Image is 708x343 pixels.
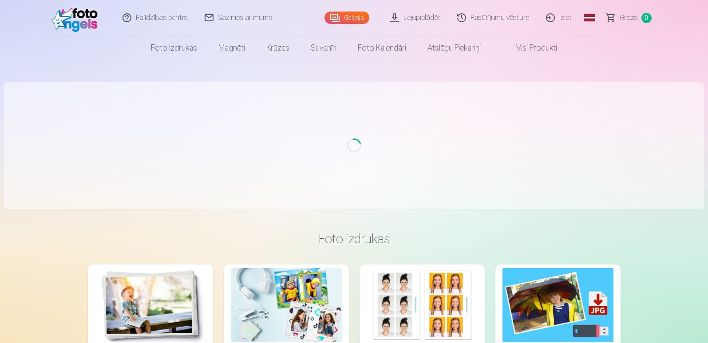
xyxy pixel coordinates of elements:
span: Grozs [620,12,638,23]
a: Foto izdrukas [140,35,208,60]
a: Magnēti [208,35,256,60]
img: /fa1 [51,4,103,32]
a: Suvenīri [300,35,347,60]
a: Atslēgu piekariņi [417,35,491,60]
img: Augstas izšķirtspējas digitālais fotoattēls JPG formātā [502,268,613,342]
img: Augstas kvalitātes fotoattēlu izdrukas [95,268,206,342]
span: 0 [641,13,652,23]
h3: Foto izdrukas [95,231,613,247]
img: Foto izdrukas dokumentiem [367,268,478,342]
a: Krūzes [256,35,300,60]
img: Foto kolāža no divām fotogrāfijām [231,268,342,342]
a: Foto kalendāri [347,35,417,60]
a: Visi produkti [491,35,568,60]
a: Galerija [324,12,369,24]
